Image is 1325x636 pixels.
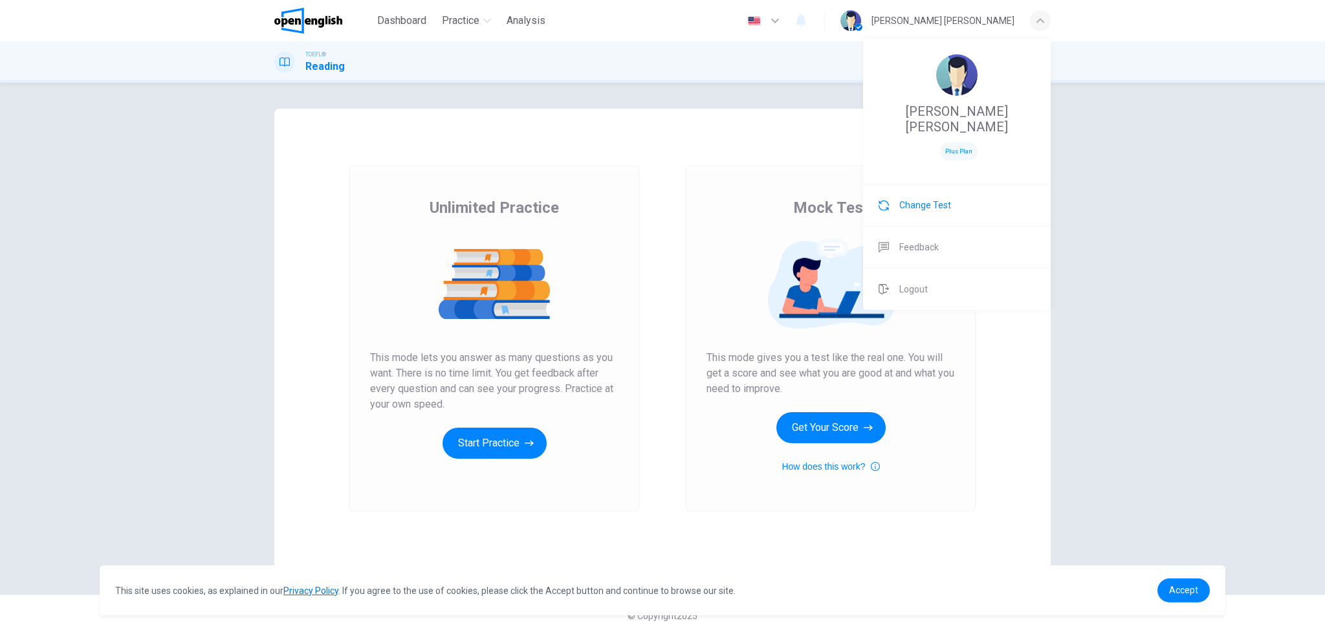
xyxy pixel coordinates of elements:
[899,239,939,255] span: Feedback
[936,54,978,96] img: Profile picture
[879,104,1035,135] span: [PERSON_NAME] [PERSON_NAME]
[940,142,978,160] span: Plus Plan
[899,197,951,213] span: Change Test
[899,281,928,297] span: Logout
[863,184,1051,226] a: Change Test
